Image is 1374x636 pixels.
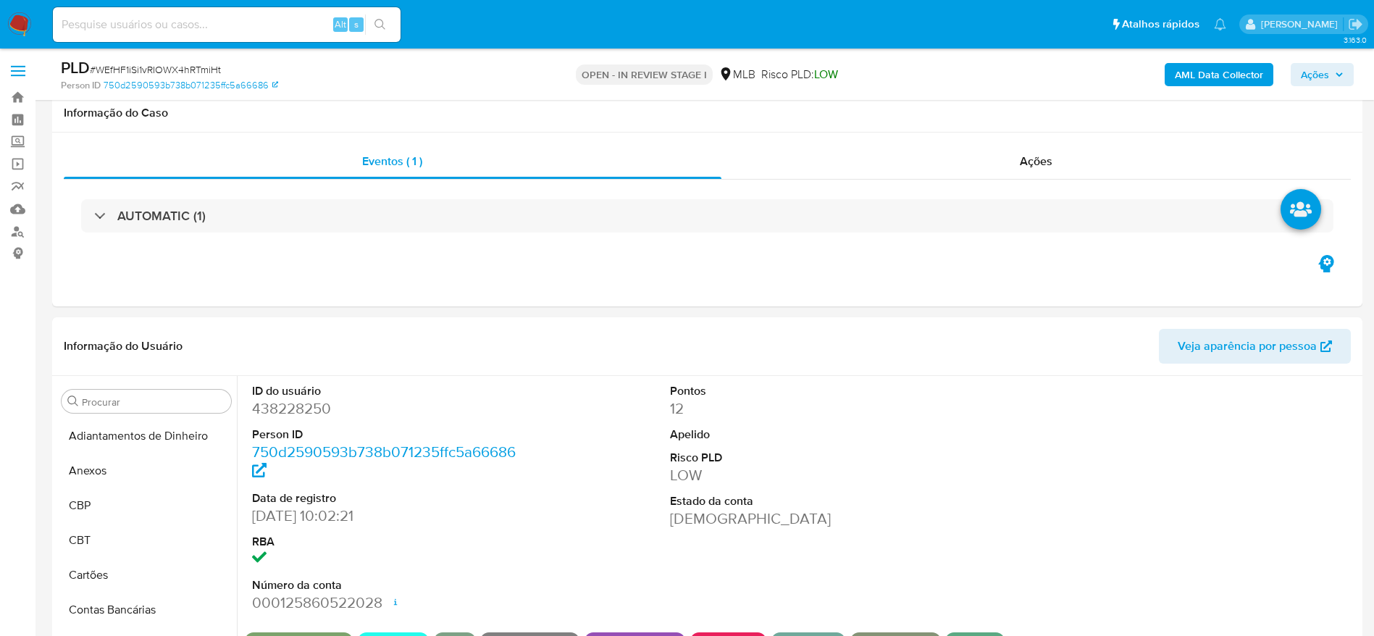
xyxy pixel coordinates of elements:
[252,490,516,506] dt: Data de registro
[761,67,838,83] span: Risco PLD:
[670,493,934,509] dt: Estado da conta
[670,398,934,419] dd: 12
[252,441,516,482] a: 750d2590593b738b071235ffc5a66686
[576,64,713,85] p: OPEN - IN REVIEW STAGE I
[61,56,90,79] b: PLD
[670,383,934,399] dt: Pontos
[1178,329,1317,364] span: Veja aparência por pessoa
[56,419,237,453] button: Adiantamentos de Dinheiro
[719,67,755,83] div: MLB
[90,62,221,77] span: # WEfHF1iSi1vRIOWX4hRTmiHt
[61,79,101,92] b: Person ID
[82,396,225,409] input: Procurar
[1348,17,1363,32] a: Sair
[56,558,237,593] button: Cartões
[354,17,359,31] span: s
[56,453,237,488] button: Anexos
[362,153,422,170] span: Eventos ( 1 )
[335,17,346,31] span: Alt
[1261,17,1343,31] p: lucas.santiago@mercadolivre.com
[1175,63,1263,86] b: AML Data Collector
[670,509,934,529] dd: [DEMOGRAPHIC_DATA]
[56,488,237,523] button: CBP
[1020,153,1052,170] span: Ações
[670,450,934,466] dt: Risco PLD
[252,593,516,613] dd: 000125860522028
[53,15,401,34] input: Pesquise usuários ou casos...
[1214,18,1226,30] a: Notificações
[670,465,934,485] dd: LOW
[56,523,237,558] button: CBT
[365,14,395,35] button: search-icon
[252,427,516,443] dt: Person ID
[252,534,516,550] dt: RBA
[252,383,516,399] dt: ID do usuário
[64,106,1351,120] h1: Informação do Caso
[67,396,79,407] button: Procurar
[1301,63,1329,86] span: Ações
[1165,63,1273,86] button: AML Data Collector
[56,593,237,627] button: Contas Bancárias
[670,427,934,443] dt: Apelido
[64,339,183,353] h1: Informação do Usuário
[104,79,278,92] a: 750d2590593b738b071235ffc5a66686
[1291,63,1354,86] button: Ações
[1122,17,1199,32] span: Atalhos rápidos
[81,199,1333,233] div: AUTOMATIC (1)
[252,398,516,419] dd: 438228250
[1159,329,1351,364] button: Veja aparência por pessoa
[814,66,838,83] span: LOW
[117,208,206,224] h3: AUTOMATIC (1)
[252,577,516,593] dt: Número da conta
[252,506,516,526] dd: [DATE] 10:02:21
